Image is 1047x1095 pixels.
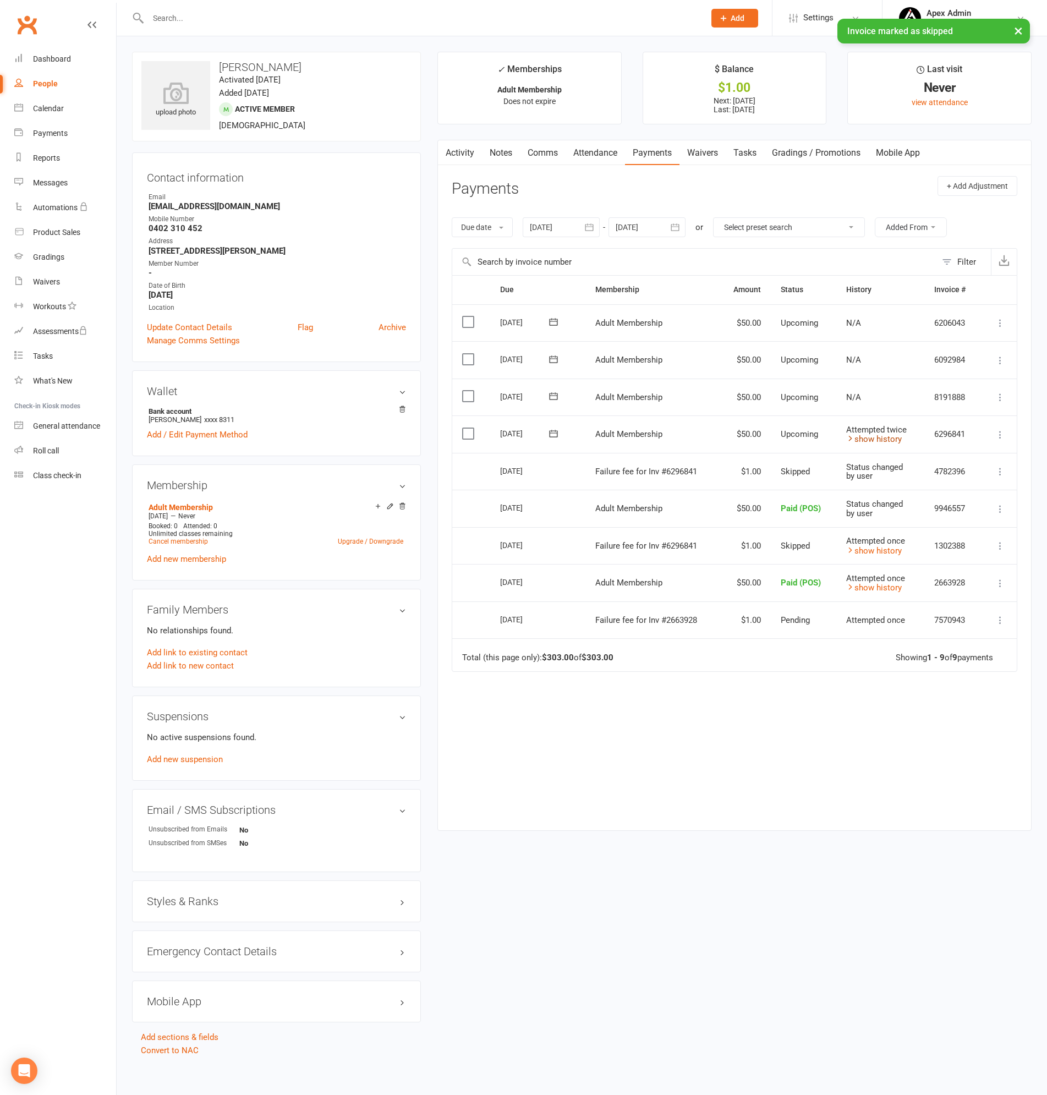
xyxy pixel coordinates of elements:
span: Active member [235,105,295,113]
div: [DATE] [500,314,551,331]
a: Notes [482,140,520,166]
button: Filter [936,249,991,275]
div: Gradings [33,253,64,261]
div: Payments [33,129,68,138]
div: [DATE] [500,573,551,590]
div: Date of Birth [149,281,406,291]
strong: [STREET_ADDRESS][PERSON_NAME] [149,246,406,256]
strong: No [239,839,303,847]
input: Search by invoice number [452,249,936,275]
p: Next: [DATE] Last: [DATE] [653,96,816,114]
td: 6092984 [924,341,980,379]
a: Product Sales [14,220,116,245]
h3: Membership [147,479,406,491]
td: 2663928 [924,564,980,601]
span: Adult Membership [595,503,662,513]
span: Adult Membership [595,392,662,402]
span: Unlimited classes remaining [149,530,233,538]
span: Upcoming [781,392,818,402]
th: Due [490,276,585,304]
h3: Payments [452,180,519,198]
a: Tasks [14,344,116,369]
td: 6296841 [924,415,980,453]
span: Attempted once [846,536,905,546]
h3: Email / SMS Subscriptions [147,804,406,816]
button: × [1008,19,1028,42]
span: Attempted once [846,615,905,625]
a: Class kiosk mode [14,463,116,488]
a: Activity [438,140,482,166]
div: Dashboard [33,54,71,63]
a: show history [846,546,902,556]
span: Never [178,512,195,520]
a: Roll call [14,439,116,463]
a: show history [846,583,902,593]
a: General attendance kiosk mode [14,414,116,439]
td: 8191888 [924,379,980,416]
p: No active suspensions found. [147,731,406,744]
span: Paid (POS) [781,578,821,588]
div: General attendance [33,421,100,430]
a: Archive [379,321,406,334]
span: [DEMOGRAPHIC_DATA] [219,121,305,130]
h3: Contact information [147,167,406,184]
span: Add [731,14,744,23]
span: Paid (POS) [781,503,821,513]
a: Workouts [14,294,116,319]
div: Roll call [33,446,59,455]
div: [DATE] [500,462,551,479]
td: 7570943 [924,601,980,639]
span: Does not expire [503,97,556,106]
time: Activated [DATE] [219,75,281,85]
strong: Bank account [149,407,401,415]
p: No relationships found. [147,624,406,637]
a: Upgrade / Downgrade [338,538,403,545]
div: Invoice marked as skipped [837,19,1030,43]
th: History [836,276,924,304]
th: Invoice # [924,276,980,304]
div: upload photo [141,82,210,118]
h3: Emergency Contact Details [147,945,406,957]
span: Adult Membership [595,429,662,439]
a: Automations [14,195,116,220]
a: Add sections & fields [141,1032,218,1042]
h3: [PERSON_NAME] [141,61,412,73]
span: Attempted twice [846,425,907,435]
strong: 1 - 9 [927,653,945,663]
strong: 9 [952,653,957,663]
a: Convert to NAC [141,1045,199,1055]
a: Dashboard [14,47,116,72]
span: Upcoming [781,318,818,328]
div: Apex BJJ [927,18,971,28]
div: Automations [33,203,78,212]
th: Status [771,276,836,304]
span: Failure fee for Inv #6296841 [595,541,697,551]
div: Filter [957,255,976,269]
span: Attended: 0 [183,522,217,530]
a: Manage Comms Settings [147,334,240,347]
h3: Mobile App [147,995,406,1008]
span: [DATE] [149,512,168,520]
a: Tasks [726,140,764,166]
a: Update Contact Details [147,321,232,334]
div: — [146,512,406,521]
div: Memberships [497,62,562,83]
div: Assessments [33,327,87,336]
a: Payments [625,140,679,166]
span: N/A [846,318,861,328]
strong: [EMAIL_ADDRESS][DOMAIN_NAME] [149,201,406,211]
a: Add link to existing contact [147,646,248,659]
strong: No [239,826,303,834]
div: Product Sales [33,228,80,237]
span: Failure fee for Inv #6296841 [595,467,697,477]
div: Calendar [33,104,64,113]
time: Added [DATE] [219,88,269,98]
div: Location [149,303,406,313]
div: Waivers [33,277,60,286]
div: Apex Admin [927,8,971,18]
a: view attendance [912,98,968,107]
td: 6206043 [924,304,980,342]
div: [DATE] [500,611,551,628]
strong: $303.00 [542,653,574,663]
a: show history [846,434,902,444]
